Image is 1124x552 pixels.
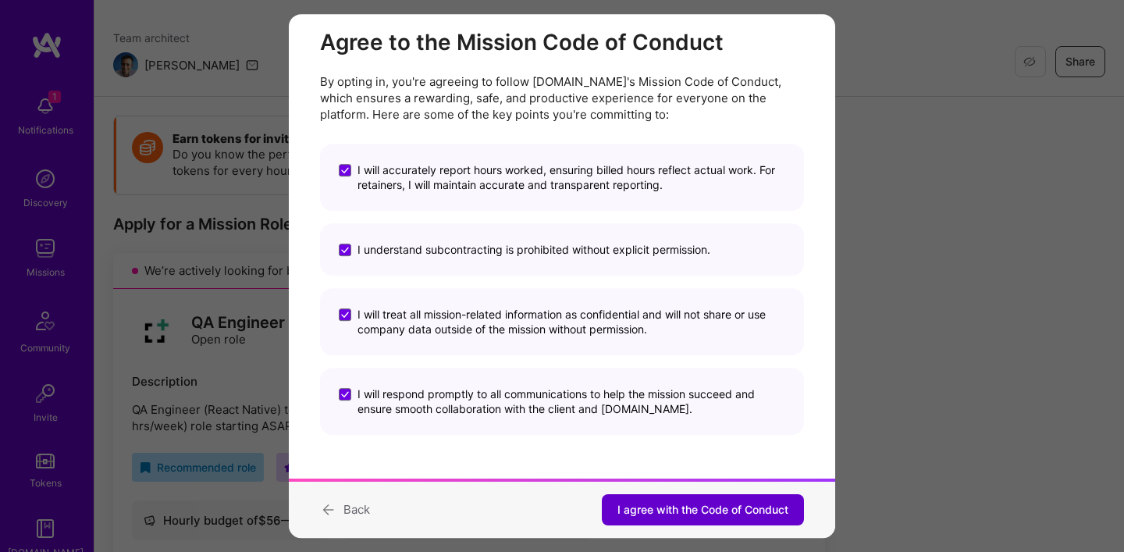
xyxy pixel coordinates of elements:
i: icon ArrowBack [320,500,337,521]
span: I will accurately report hours worked, ensuring billed hours reflect actual work. For retainers, ... [357,162,785,192]
button: Back [320,500,370,521]
span: I will respond promptly to all communications to help the mission succeed and ensure smooth colla... [357,386,785,416]
button: I agree with the Code of Conduct [602,494,804,525]
span: I will treat all mission-related information as confidential and will not share or use company da... [357,307,785,337]
span: I agree with the Code of Conduct [617,502,788,518]
h2: Agree to the Mission Code of Conduct [320,30,804,55]
p: By opting in, you're agreeing to follow [DOMAIN_NAME]'s Mission Code of Conduct, which ensures a ... [320,73,804,123]
span: I understand subcontracting is prohibited without explicit permission. [357,242,710,257]
div: modal [289,14,835,539]
span: Back [343,501,370,516]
